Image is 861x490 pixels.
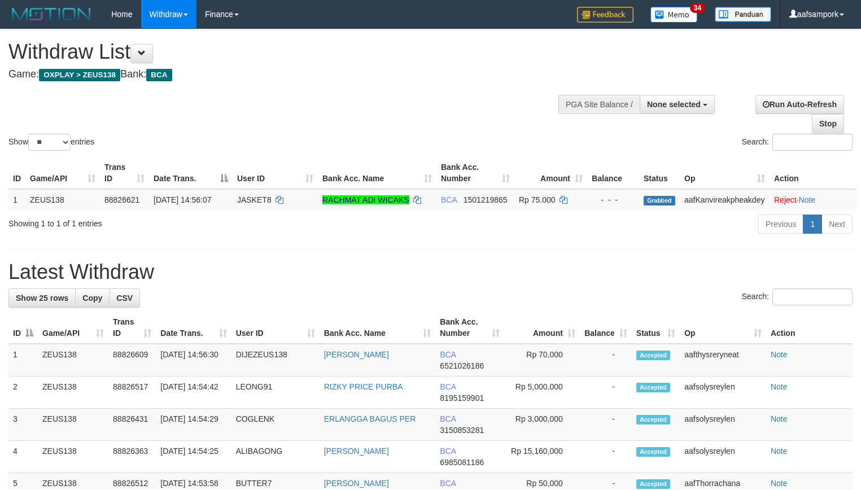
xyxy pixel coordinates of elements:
[772,288,853,305] input: Search:
[771,350,788,359] a: Note
[771,479,788,488] a: Note
[231,409,320,441] td: COGLENK
[580,344,632,377] td: -
[108,409,156,441] td: 88826431
[320,312,436,344] th: Bank Acc. Name: activate to sort column ascending
[8,288,76,308] a: Show 25 rows
[742,134,853,151] label: Search:
[803,215,822,234] a: 1
[116,294,133,303] span: CSV
[156,441,231,473] td: [DATE] 14:54:25
[441,195,457,204] span: BCA
[771,447,788,456] a: Note
[770,189,856,210] td: ·
[755,95,844,114] a: Run Auto-Refresh
[324,414,416,423] a: ERLANGGA BAGUS PER
[8,6,94,23] img: MOTION_logo.png
[108,312,156,344] th: Trans ID: activate to sort column ascending
[8,157,25,189] th: ID
[108,344,156,377] td: 88826609
[8,41,563,63] h1: Withdraw List
[322,195,409,204] a: RACHMAT ADI WICAKS
[16,294,68,303] span: Show 25 rows
[38,312,108,344] th: Game/API: activate to sort column ascending
[440,393,484,403] span: Copy 8195159901 to clipboard
[8,441,38,473] td: 4
[580,377,632,409] td: -
[149,157,233,189] th: Date Trans.: activate to sort column descending
[772,134,853,151] input: Search:
[8,134,94,151] label: Show entries
[231,377,320,409] td: LEONG91
[636,383,670,392] span: Accepted
[632,312,680,344] th: Status: activate to sort column ascending
[109,288,140,308] a: CSV
[636,415,670,425] span: Accepted
[680,409,766,441] td: aafsolysreylen
[100,157,149,189] th: Trans ID: activate to sort column ascending
[440,426,484,435] span: Copy 3150853281 to clipboard
[647,100,701,109] span: None selected
[156,344,231,377] td: [DATE] 14:56:30
[636,479,670,489] span: Accepted
[440,479,456,488] span: BCA
[440,361,484,370] span: Copy 6521026186 to clipboard
[742,288,853,305] label: Search:
[75,288,110,308] a: Copy
[680,312,766,344] th: Op: activate to sort column ascending
[436,157,514,189] th: Bank Acc. Number: activate to sort column ascending
[504,312,580,344] th: Amount: activate to sort column ascending
[8,69,563,80] h4: Game: Bank:
[770,157,856,189] th: Action
[766,312,853,344] th: Action
[680,189,770,210] td: aafKanvireakpheakdey
[812,114,844,133] a: Stop
[440,350,456,359] span: BCA
[8,344,38,377] td: 1
[771,382,788,391] a: Note
[38,441,108,473] td: ZEUS138
[25,189,100,210] td: ZEUS138
[636,447,670,457] span: Accepted
[108,377,156,409] td: 88826517
[8,213,350,229] div: Showing 1 to 1 of 1 entries
[680,441,766,473] td: aafsolysreylen
[799,195,816,204] a: Note
[324,479,389,488] a: [PERSON_NAME]
[154,195,211,204] span: [DATE] 14:56:07
[231,312,320,344] th: User ID: activate to sort column ascending
[680,157,770,189] th: Op: activate to sort column ascending
[758,215,803,234] a: Previous
[680,344,766,377] td: aafthysreryneat
[504,409,580,441] td: Rp 3,000,000
[577,7,633,23] img: Feedback.jpg
[640,95,715,114] button: None selected
[519,195,556,204] span: Rp 75.000
[156,377,231,409] td: [DATE] 14:54:42
[440,447,456,456] span: BCA
[25,157,100,189] th: Game/API: activate to sort column ascending
[644,196,675,205] span: Grabbed
[821,215,853,234] a: Next
[435,312,504,344] th: Bank Acc. Number: activate to sort column ascending
[237,195,272,204] span: JASKET8
[8,409,38,441] td: 3
[38,409,108,441] td: ZEUS138
[82,294,102,303] span: Copy
[464,195,508,204] span: Copy 1501219865 to clipboard
[108,441,156,473] td: 88826363
[38,344,108,377] td: ZEUS138
[774,195,797,204] a: Reject
[580,312,632,344] th: Balance: activate to sort column ascending
[636,351,670,360] span: Accepted
[231,441,320,473] td: ALIBAGONG
[233,157,318,189] th: User ID: activate to sort column ascending
[514,157,587,189] th: Amount: activate to sort column ascending
[146,69,172,81] span: BCA
[318,157,436,189] th: Bank Acc. Name: activate to sort column ascending
[580,441,632,473] td: -
[8,189,25,210] td: 1
[580,409,632,441] td: -
[156,312,231,344] th: Date Trans.: activate to sort column ascending
[324,447,389,456] a: [PERSON_NAME]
